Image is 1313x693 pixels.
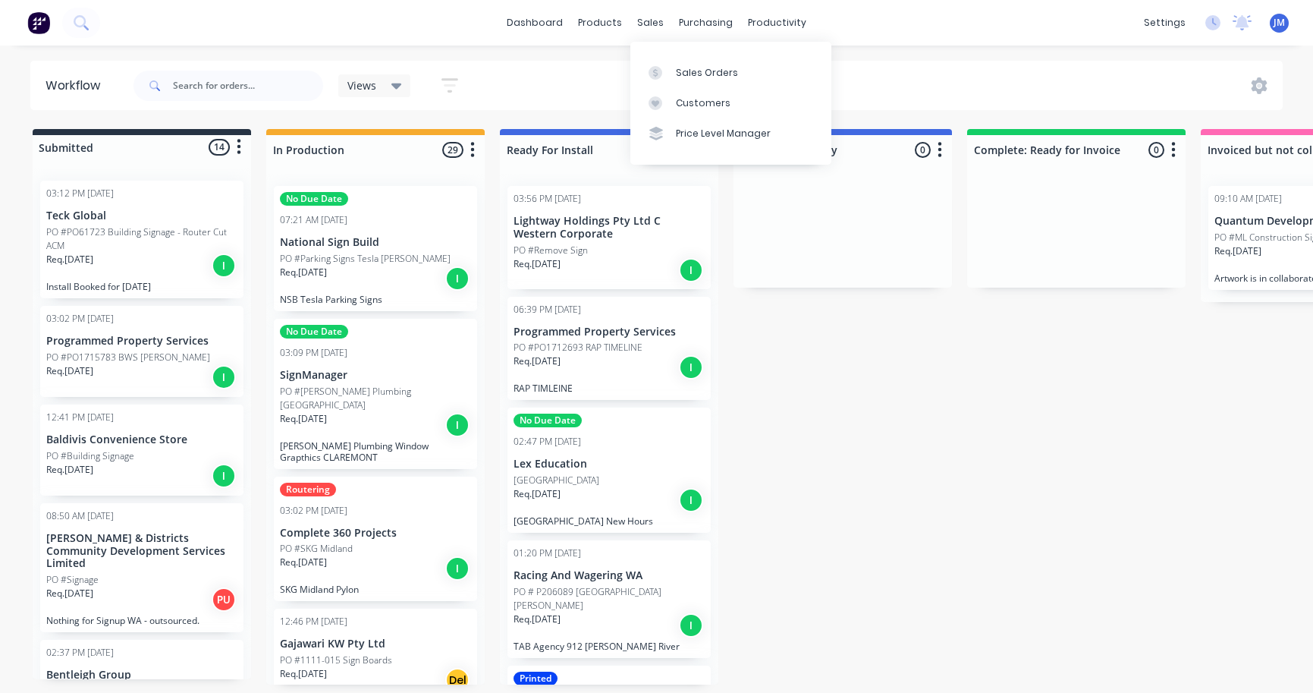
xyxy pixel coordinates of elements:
[280,542,353,556] p: PO #SKG Midland
[514,414,582,427] div: No Due Date
[445,266,470,291] div: I
[514,192,581,206] div: 03:56 PM [DATE]
[40,181,243,298] div: 03:12 PM [DATE]Teck GlobalPO #PO61723 Building Signage - Router Cut ACMReq.[DATE]IInstall Booked ...
[280,412,327,426] p: Req. [DATE]
[280,369,471,382] p: SignManager
[280,667,327,681] p: Req. [DATE]
[280,440,471,463] p: [PERSON_NAME] Plumbing Window Grapthics CLAREMONT
[1274,16,1285,30] span: JM
[514,569,705,582] p: Racing And Wagering WA
[514,672,558,685] div: Printed
[1214,192,1282,206] div: 09:10 AM [DATE]
[514,458,705,471] p: Lex Education
[46,225,237,253] p: PO #PO61723 Building Signage - Router Cut ACM
[46,463,93,477] p: Req. [DATE]
[27,11,50,34] img: Factory
[514,613,561,626] p: Req. [DATE]
[46,646,114,660] div: 02:37 PM [DATE]
[445,668,470,692] div: Del
[46,573,99,587] p: PO #Signage
[514,487,561,501] p: Req. [DATE]
[280,213,347,227] div: 07:21 AM [DATE]
[630,118,831,149] a: Price Level Manager
[280,556,327,569] p: Req. [DATE]
[280,615,347,628] div: 12:46 PM [DATE]
[46,449,134,463] p: PO #Building Signage
[445,413,470,437] div: I
[514,547,581,560] div: 01:20 PM [DATE]
[40,306,243,397] div: 03:02 PM [DATE]Programmed Property ServicesPO #PO1715783 BWS [PERSON_NAME]Req.[DATE]I
[274,319,477,469] div: No Due Date03:09 PM [DATE]SignManagerPO #[PERSON_NAME] Plumbing [GEOGRAPHIC_DATA]Req.[DATE]I[PERS...
[280,584,471,595] p: SKG Midland Pylon
[507,540,711,658] div: 01:20 PM [DATE]Racing And Wagering WAPO # P206089 [GEOGRAPHIC_DATA][PERSON_NAME]Req.[DATE]ITAB Ag...
[679,613,703,638] div: I
[280,236,471,249] p: National Sign Build
[46,364,93,378] p: Req. [DATE]
[46,253,93,266] p: Req. [DATE]
[46,187,114,200] div: 03:12 PM [DATE]
[212,365,236,389] div: I
[40,503,243,632] div: 08:50 AM [DATE][PERSON_NAME] & Districts Community Development Services LimitedPO #SignageReq.[DA...
[514,326,705,339] p: Programmed Property Services
[280,192,348,206] div: No Due Date
[46,351,210,364] p: PO #PO1715783 BWS [PERSON_NAME]
[46,587,93,600] p: Req. [DATE]
[274,186,477,311] div: No Due Date07:21 AM [DATE]National Sign BuildPO #Parking Signs Tesla [PERSON_NAME]Req.[DATE]INSB ...
[679,258,703,282] div: I
[507,186,711,289] div: 03:56 PM [DATE]Lightway Holdings Pty Ltd C Western CorporatePO #Remove SignReq.[DATE]I
[46,669,237,682] p: Bentleigh Group
[514,515,705,527] p: [GEOGRAPHIC_DATA] New Hours
[40,405,243,496] div: 12:41 PM [DATE]Baldivis Convenience StorePO #Building SignageReq.[DATE]I
[570,11,630,34] div: products
[676,66,738,80] div: Sales Orders
[280,654,392,667] p: PO #1111-015 Sign Boards
[514,354,561,368] p: Req. [DATE]
[514,585,705,613] p: PO # P206089 [GEOGRAPHIC_DATA][PERSON_NAME]
[280,504,347,518] div: 03:02 PM [DATE]
[274,477,477,602] div: Routering03:02 PM [DATE]Complete 360 ProjectsPO #SKG MidlandReq.[DATE]ISKG Midland Pylon
[514,641,705,652] p: TAB Agency 912 [PERSON_NAME] River
[46,335,237,348] p: Programmed Property Services
[676,127,771,140] div: Price Level Manager
[514,474,599,487] p: [GEOGRAPHIC_DATA]
[46,281,237,292] p: Install Booked for [DATE]
[676,96,730,110] div: Customers
[280,346,347,360] div: 03:09 PM [DATE]
[347,77,376,93] span: Views
[46,312,114,326] div: 03:02 PM [DATE]
[46,509,114,523] div: 08:50 AM [DATE]
[630,57,831,87] a: Sales Orders
[630,88,831,118] a: Customers
[679,355,703,380] div: I
[280,638,471,650] p: Gajawari KW Pty Ltd
[499,11,570,34] a: dashboard
[212,587,236,612] div: PU
[280,252,451,266] p: PO #Parking Signs Tesla [PERSON_NAME]
[1136,11,1193,34] div: settings
[280,385,471,412] p: PO #[PERSON_NAME] Plumbing [GEOGRAPHIC_DATA]
[679,488,703,512] div: I
[212,254,236,278] div: I
[280,483,336,496] div: Routering
[507,408,711,533] div: No Due Date02:47 PM [DATE]Lex Education[GEOGRAPHIC_DATA]Req.[DATE]I[GEOGRAPHIC_DATA] New Hours
[46,532,237,570] p: [PERSON_NAME] & Districts Community Development Services Limited
[514,215,705,241] p: Lightway Holdings Pty Ltd C Western Corporate
[507,297,711,401] div: 06:39 PM [DATE]Programmed Property ServicesPO #PO1712693 RAP TIMELINEReq.[DATE]IRAP TIMLEINE
[740,11,814,34] div: productivity
[671,11,740,34] div: purchasing
[514,435,581,449] div: 02:47 PM [DATE]
[514,257,561,271] p: Req. [DATE]
[46,77,108,95] div: Workflow
[212,464,236,488] div: I
[173,71,323,101] input: Search for orders...
[514,303,581,317] div: 06:39 PM [DATE]
[280,294,471,305] p: NSB Tesla Parking Signs
[46,433,237,446] p: Baldivis Convenience Store
[46,209,237,222] p: Teck Global
[280,266,327,279] p: Req. [DATE]
[514,341,642,354] p: PO #PO1712693 RAP TIMELINE
[1214,244,1261,258] p: Req. [DATE]
[514,244,588,257] p: PO #Remove Sign
[280,325,348,339] div: No Due Date
[514,383,705,394] p: RAP TIMLEINE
